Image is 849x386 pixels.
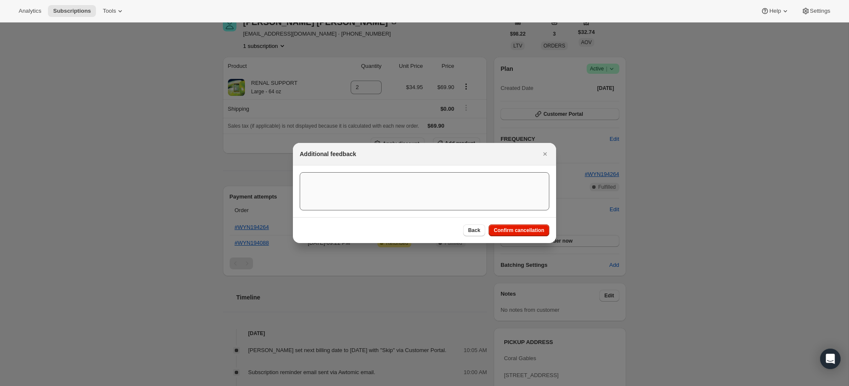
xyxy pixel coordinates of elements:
[468,227,481,234] span: Back
[48,5,96,17] button: Subscriptions
[810,8,830,14] span: Settings
[796,5,835,17] button: Settings
[494,227,544,234] span: Confirm cancellation
[300,150,356,158] h2: Additional feedback
[19,8,41,14] span: Analytics
[14,5,46,17] button: Analytics
[98,5,129,17] button: Tools
[820,349,841,369] div: Open Intercom Messenger
[103,8,116,14] span: Tools
[463,224,486,236] button: Back
[539,148,551,160] button: Close
[53,8,91,14] span: Subscriptions
[489,224,549,236] button: Confirm cancellation
[756,5,794,17] button: Help
[769,8,781,14] span: Help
